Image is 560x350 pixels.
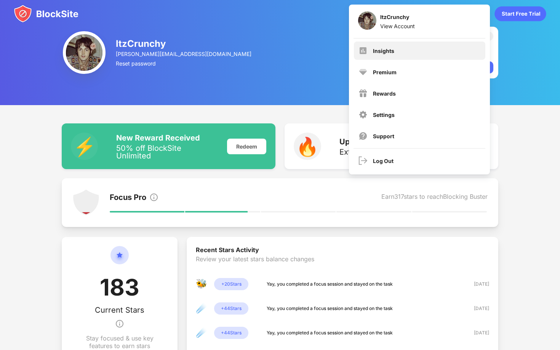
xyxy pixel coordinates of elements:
div: Support [373,133,394,139]
div: View Account [380,23,415,29]
div: [DATE] [462,280,489,288]
img: support.svg [358,131,368,141]
img: premium.svg [358,67,368,77]
div: animation [494,6,546,21]
div: Review your latest stars balance changes [196,255,489,278]
div: Recent Stars Activity [196,246,489,255]
div: 183 [100,273,139,305]
img: points-level-1.svg [72,189,100,216]
img: circle-star.svg [110,246,129,273]
div: Earn 317 stars to reach Blocking Buster [381,193,488,203]
div: ItzCrunchy [116,38,252,49]
div: Insights [373,48,394,54]
div: [DATE] [462,329,489,337]
div: + 44 Stars [214,302,248,315]
div: Reset password [116,60,252,67]
div: 🐝 [196,278,208,290]
div: Rewards [373,90,396,97]
img: menu-rewards.svg [358,89,368,98]
img: logout.svg [358,156,368,165]
div: [DATE] [462,305,489,312]
div: Extended Trial [339,148,408,156]
div: 50% off BlockSite Unlimited [116,144,218,160]
div: ☄️ [196,302,208,315]
div: Focus Pro [110,193,146,203]
div: Yay, you completed a focus session and stayed on the task [267,305,393,312]
img: info.svg [115,315,124,333]
div: Log Out [373,158,394,164]
div: Yay, you completed a focus session and stayed on the task [267,280,393,288]
div: ☄️ [196,327,208,339]
div: ItzCrunchy [380,14,415,23]
div: ⚡️ [71,133,98,160]
img: menu-insights.svg [358,46,368,55]
div: [PERSON_NAME][EMAIL_ADDRESS][DOMAIN_NAME] [116,51,252,57]
div: Redeem [227,139,266,154]
div: Stay focused & use key features to earn stars [80,334,160,350]
div: + 44 Stars [214,327,248,339]
div: + 20 Stars [214,278,248,290]
div: Settings [373,112,395,118]
img: info.svg [149,193,158,202]
div: Current Stars [95,305,144,315]
div: New Reward Received [116,133,218,142]
div: 🔥 [294,133,321,160]
div: Premium [373,69,397,75]
img: menu-settings.svg [358,110,368,119]
img: ACg8ocKow2Y0bDD2_sS5HOYB2h09cd3e15S4FywHS8bR_eUh-ebYU4QE=s96-c [63,31,106,74]
img: ACg8ocKow2Y0bDD2_sS5HOYB2h09cd3e15S4FywHS8bR_eUh-ebYU4QE=s96-c [358,11,376,30]
div: Yay, you completed a focus session and stayed on the task [267,329,393,337]
img: blocksite-icon.svg [14,5,78,23]
div: Upcoming Reward [339,137,408,146]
